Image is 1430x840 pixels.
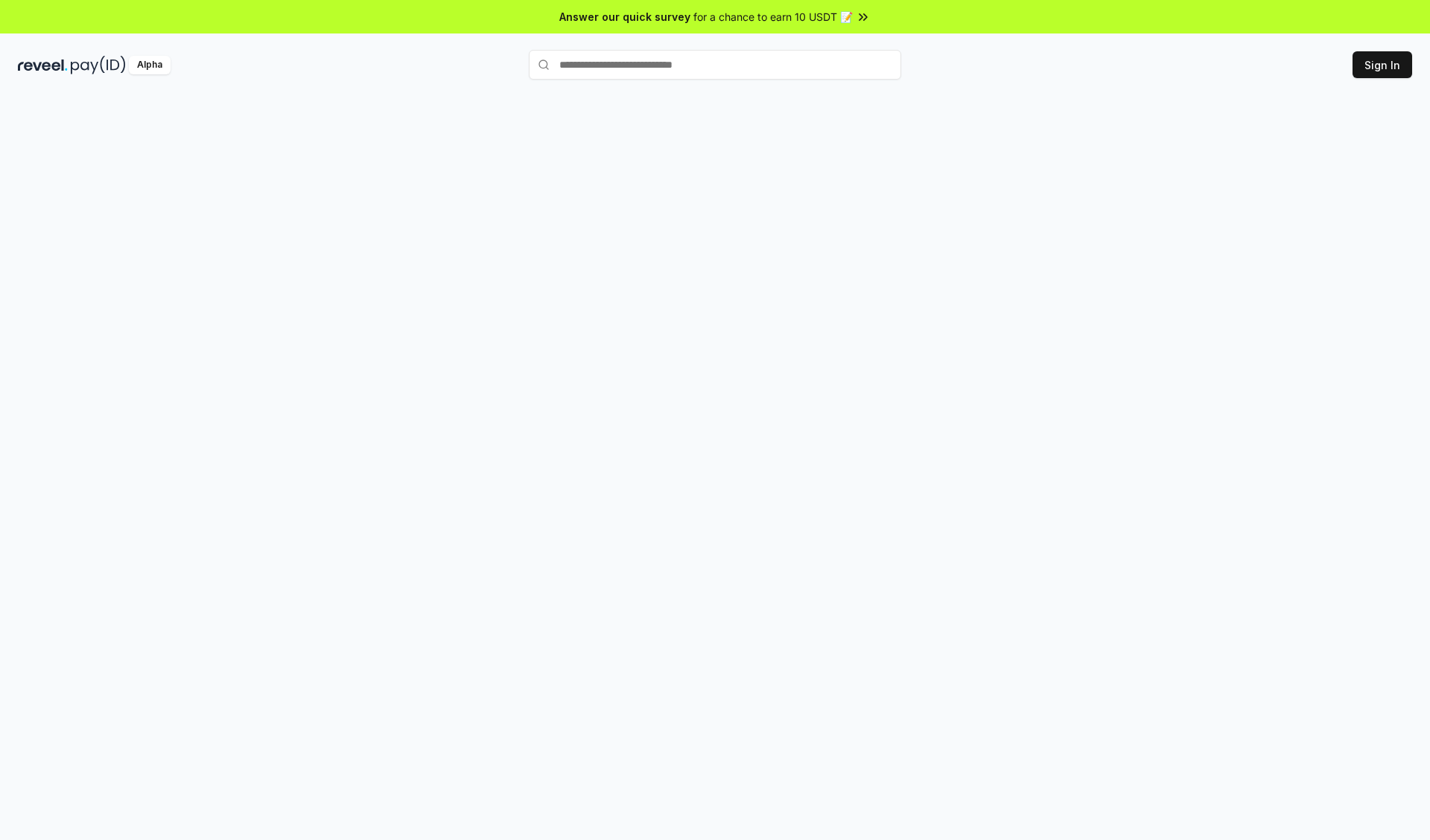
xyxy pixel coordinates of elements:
button: Sign In [1353,51,1412,78]
span: Answer our quick survey [559,9,690,25]
img: reveel_dark [18,56,68,74]
div: Alpha [129,56,171,74]
span: for a chance to earn 10 USDT 📝 [693,9,853,25]
img: pay_id [71,56,126,74]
